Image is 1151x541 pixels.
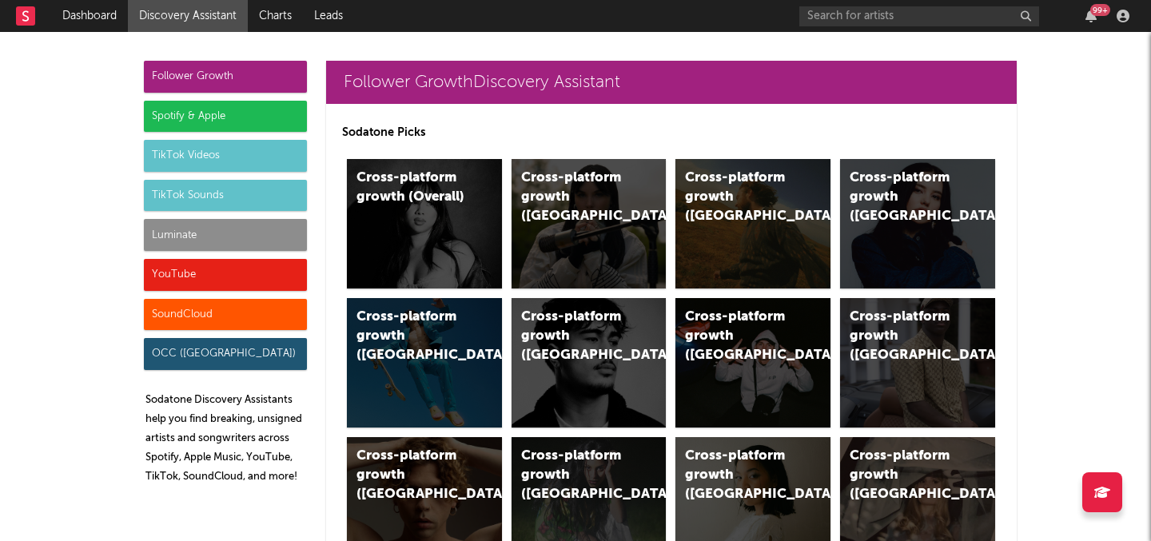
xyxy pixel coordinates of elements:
[850,308,958,365] div: Cross-platform growth ([GEOGRAPHIC_DATA])
[144,219,307,251] div: Luminate
[356,308,465,365] div: Cross-platform growth ([GEOGRAPHIC_DATA])
[144,299,307,331] div: SoundCloud
[840,159,995,288] a: Cross-platform growth ([GEOGRAPHIC_DATA])
[144,180,307,212] div: TikTok Sounds
[685,169,794,226] div: Cross-platform growth ([GEOGRAPHIC_DATA])
[521,169,630,226] div: Cross-platform growth ([GEOGRAPHIC_DATA])
[356,169,465,207] div: Cross-platform growth (Overall)
[145,391,307,487] p: Sodatone Discovery Assistants help you find breaking, unsigned artists and songwriters across Spo...
[342,123,1001,142] p: Sodatone Picks
[675,159,830,288] a: Cross-platform growth ([GEOGRAPHIC_DATA])
[1085,10,1097,22] button: 99+
[144,61,307,93] div: Follower Growth
[347,298,502,428] a: Cross-platform growth ([GEOGRAPHIC_DATA])
[685,447,794,504] div: Cross-platform growth ([GEOGRAPHIC_DATA])
[144,338,307,370] div: OCC ([GEOGRAPHIC_DATA])
[356,447,465,504] div: Cross-platform growth ([GEOGRAPHIC_DATA])
[144,259,307,291] div: YouTube
[675,298,830,428] a: Cross-platform growth ([GEOGRAPHIC_DATA]/GSA)
[521,447,630,504] div: Cross-platform growth ([GEOGRAPHIC_DATA])
[521,308,630,365] div: Cross-platform growth ([GEOGRAPHIC_DATA])
[850,447,958,504] div: Cross-platform growth ([GEOGRAPHIC_DATA])
[799,6,1039,26] input: Search for artists
[347,159,502,288] a: Cross-platform growth (Overall)
[512,298,667,428] a: Cross-platform growth ([GEOGRAPHIC_DATA])
[850,169,958,226] div: Cross-platform growth ([GEOGRAPHIC_DATA])
[840,298,995,428] a: Cross-platform growth ([GEOGRAPHIC_DATA])
[685,308,794,365] div: Cross-platform growth ([GEOGRAPHIC_DATA]/GSA)
[326,61,1017,104] a: Follower GrowthDiscovery Assistant
[512,159,667,288] a: Cross-platform growth ([GEOGRAPHIC_DATA])
[144,140,307,172] div: TikTok Videos
[144,101,307,133] div: Spotify & Apple
[1090,4,1110,16] div: 99 +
